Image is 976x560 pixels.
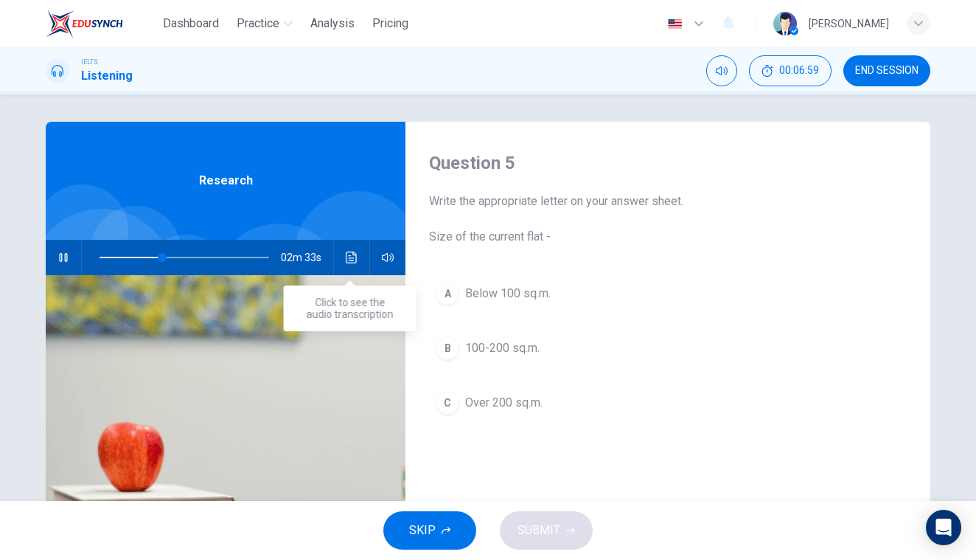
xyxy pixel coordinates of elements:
[237,15,279,32] span: Practice
[409,520,436,541] span: SKIP
[749,55,832,86] div: Hide
[855,65,919,77] span: END SESSION
[436,282,459,305] div: A
[372,15,408,32] span: Pricing
[310,15,355,32] span: Analysis
[465,285,551,303] span: Below 100 sq.m.
[429,330,907,367] button: B100-200 sq.m.
[46,9,123,38] img: EduSynch logo
[284,286,416,331] div: Click to see the audio transcription
[163,15,219,32] span: Dashboard
[46,9,157,38] a: EduSynch logo
[706,55,737,86] div: Mute
[81,57,98,67] span: IELTS
[465,339,540,357] span: 100-200 sq.m.
[429,275,907,312] button: ABelow 100 sq.m.
[81,67,133,85] h1: Listening
[465,394,543,412] span: Over 200 sq.m.
[429,151,907,175] h4: Question 5
[304,10,360,37] button: Analysis
[199,172,253,190] span: Research
[436,336,459,360] div: B
[773,12,797,35] img: Profile picture
[231,10,299,37] button: Practice
[666,18,684,30] img: en
[779,65,819,77] span: 00:06:59
[429,193,907,246] span: Write the appropriate letter on your answer sheet. Size of the current flat -
[809,15,889,32] div: [PERSON_NAME]
[340,240,363,275] button: Click to see the audio transcription
[429,384,907,421] button: COver 200 sq.m.
[843,55,930,86] button: END SESSION
[281,240,333,275] span: 02m 33s
[749,55,832,86] button: 00:06:59
[436,391,459,415] div: C
[383,511,476,550] button: SKIP
[366,10,414,37] button: Pricing
[926,510,961,545] div: Open Intercom Messenger
[157,10,225,37] button: Dashboard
